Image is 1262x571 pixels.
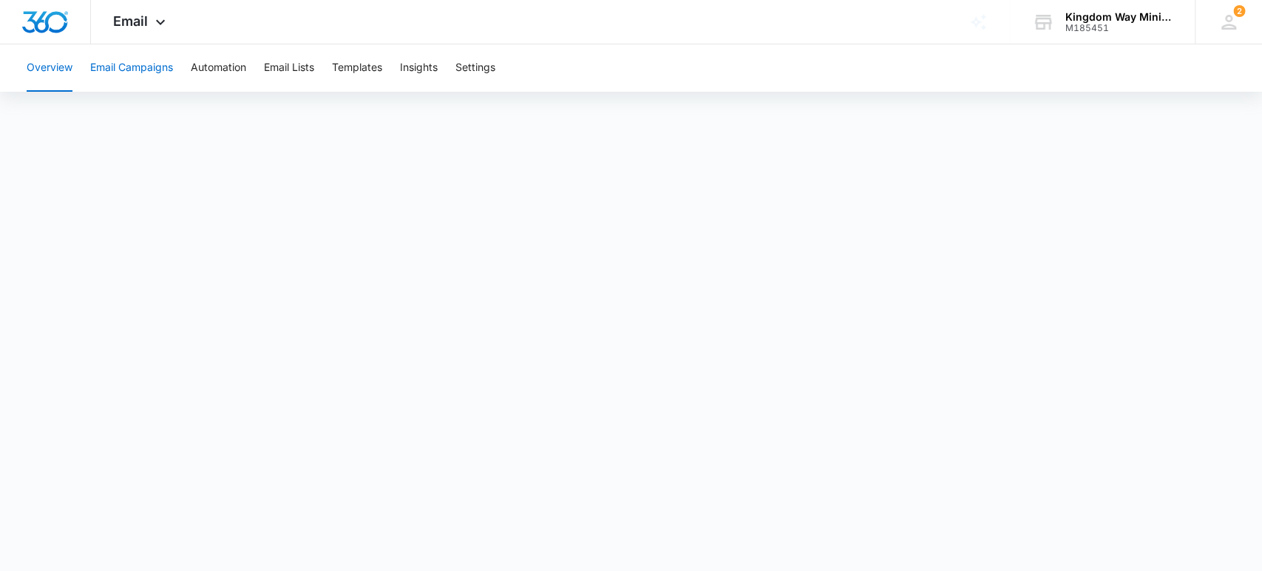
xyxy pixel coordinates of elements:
[1233,5,1245,17] span: 2
[264,44,314,92] button: Email Lists
[191,44,246,92] button: Automation
[400,44,438,92] button: Insights
[113,13,148,29] span: Email
[455,44,495,92] button: Settings
[27,44,72,92] button: Overview
[332,44,382,92] button: Templates
[1233,5,1245,17] div: notifications count
[1065,11,1173,23] div: account name
[90,44,173,92] button: Email Campaigns
[1065,23,1173,33] div: account id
